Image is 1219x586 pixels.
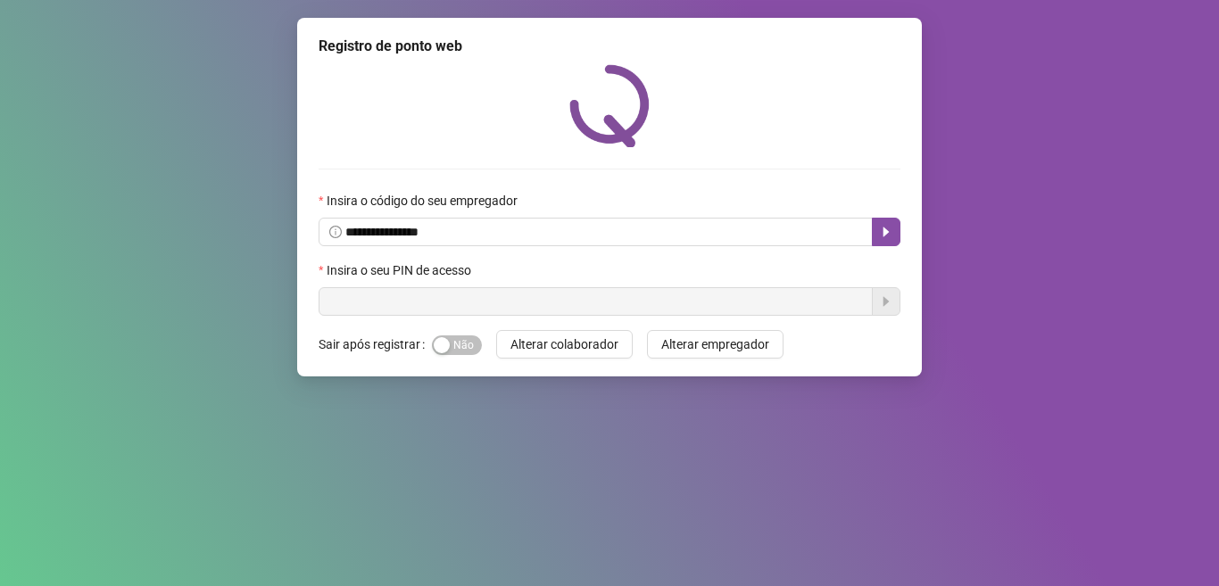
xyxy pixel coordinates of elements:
[879,225,893,239] span: caret-right
[510,334,618,354] span: Alterar colaborador
[496,330,633,359] button: Alterar colaborador
[319,191,529,210] label: Insira o código do seu empregador
[319,260,483,280] label: Insira o seu PIN de acesso
[647,330,784,359] button: Alterar empregador
[319,36,900,57] div: Registro de ponto web
[319,330,432,359] label: Sair após registrar
[329,226,342,238] span: info-circle
[661,334,769,354] span: Alterar empregador
[569,64,650,147] img: QRPoint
